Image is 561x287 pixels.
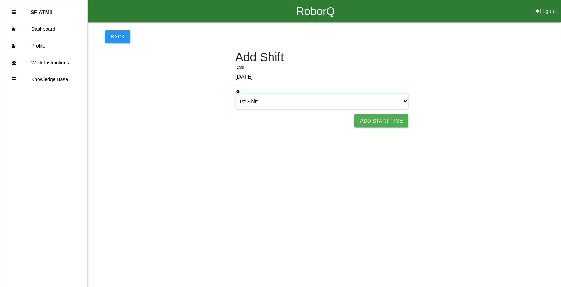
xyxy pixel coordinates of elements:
a: Knowledge Base [0,71,87,88]
button: Back [105,30,130,43]
a: Work Instructions [0,54,87,71]
h4: Add Shift [235,51,408,64]
label: Date [235,64,244,71]
p: SF ATM1 [31,4,53,15]
a: Profile [0,37,87,54]
a: Dashboard [0,21,87,37]
div: Close [12,4,16,21]
button: Add Start Time [354,114,408,127]
label: Shift [235,89,244,95]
